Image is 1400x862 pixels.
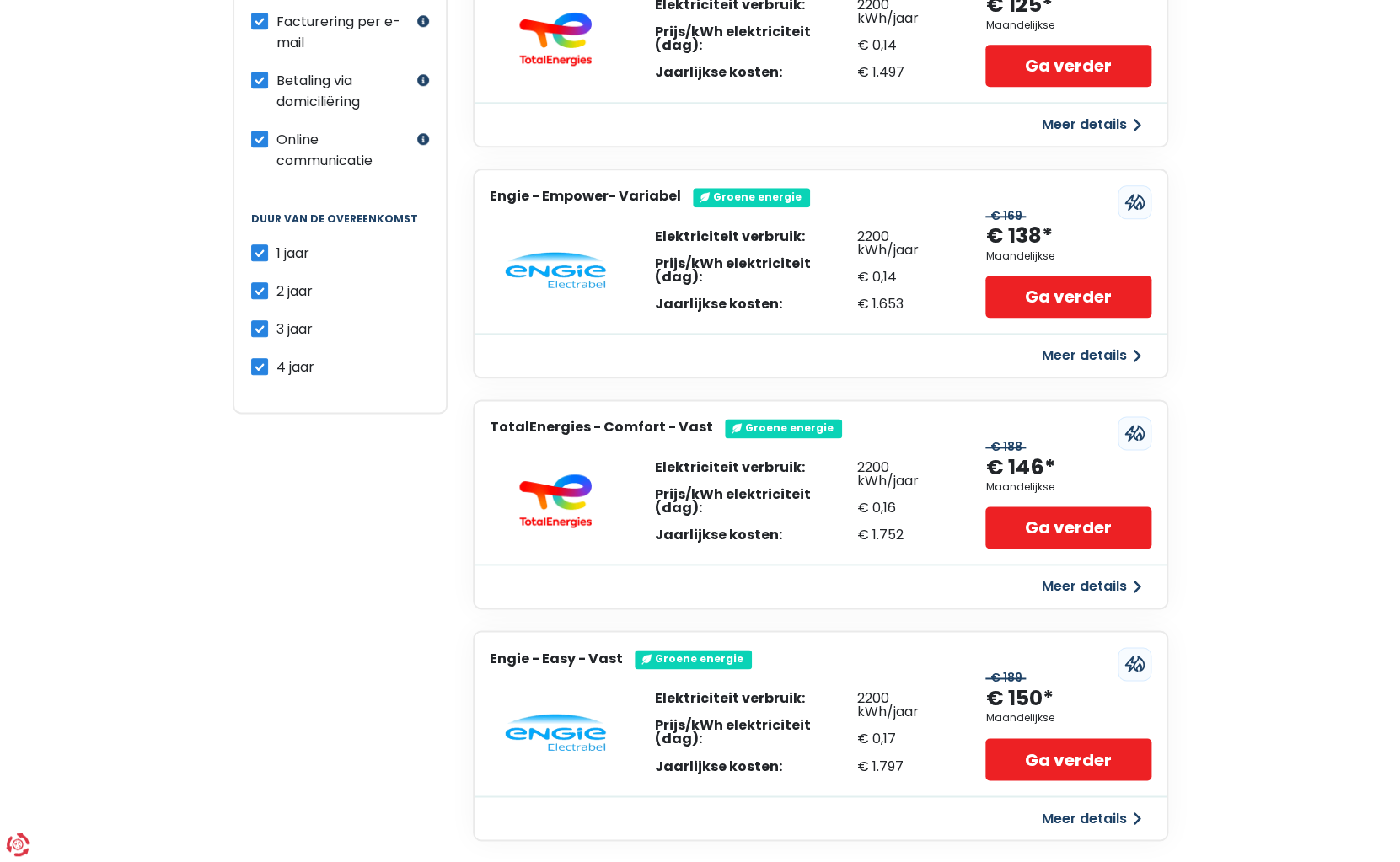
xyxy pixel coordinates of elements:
[505,252,606,289] img: Engie
[985,506,1151,549] a: Ga verder
[725,419,842,437] div: Groene energie
[655,257,857,284] div: Prijs/kWh elektriciteit (dag):
[276,319,313,339] span: 3 jaar
[857,692,952,719] div: 2200 kWh/jaar
[276,281,313,301] span: 2 jaar
[1032,340,1151,371] button: Meer details
[655,488,857,515] div: Prijs/kWh elektriciteit (dag):
[1032,571,1151,602] button: Meer details
[505,12,606,66] img: TotalEnergies
[655,297,857,311] div: Jaarlijkse kosten:
[655,230,857,244] div: Elektriciteit verbruik:
[857,528,952,542] div: € 1.752
[276,357,314,377] span: 4 jaar
[505,474,606,527] img: TotalEnergies
[985,481,1054,493] div: Maandelijkse
[857,732,952,746] div: € 0,17
[857,759,952,773] div: € 1.797
[505,714,606,751] img: Engie
[693,188,810,206] div: Groene energie
[276,244,309,263] span: 1 jaar
[276,129,413,171] label: Online communicatie
[655,692,857,705] div: Elektriciteit verbruik:
[1032,110,1151,140] button: Meer details
[985,712,1054,724] div: Maandelijkse
[490,188,681,204] h3: Engie - Empower- Variabel
[490,651,623,667] h3: Engie - Easy - Vast
[857,461,952,488] div: 2200 kWh/jaar
[655,461,857,474] div: Elektriciteit verbruik:
[985,209,1026,223] div: € 169
[655,25,857,52] div: Prijs/kWh elektriciteit (dag):
[985,276,1151,318] a: Ga verder
[857,66,952,79] div: € 1.497
[985,45,1151,87] a: Ga verder
[635,650,752,668] div: Groene energie
[490,419,713,435] h3: TotalEnergies - Comfort - Vast
[857,270,952,284] div: € 0,14
[857,501,952,515] div: € 0,16
[276,11,413,53] label: Facturering per e-mail
[985,19,1054,31] div: Maandelijkse
[985,454,1054,482] div: € 146*
[857,39,952,52] div: € 0,14
[655,719,857,746] div: Prijs/kWh elektriciteit (dag):
[985,222,1052,250] div: € 138*
[655,66,857,79] div: Jaarlijkse kosten:
[857,230,952,257] div: 2200 kWh/jaar
[985,685,1053,713] div: € 150*
[276,70,413,112] label: Betaling via domiciliëring
[985,738,1151,780] a: Ga verder
[655,528,857,542] div: Jaarlijkse kosten:
[1032,803,1151,833] button: Meer details
[985,250,1054,262] div: Maandelijkse
[251,213,429,242] legend: Duur van de overeenkomst
[985,671,1026,685] div: € 189
[857,297,952,311] div: € 1.653
[985,440,1026,454] div: € 188
[655,759,857,773] div: Jaarlijkse kosten:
